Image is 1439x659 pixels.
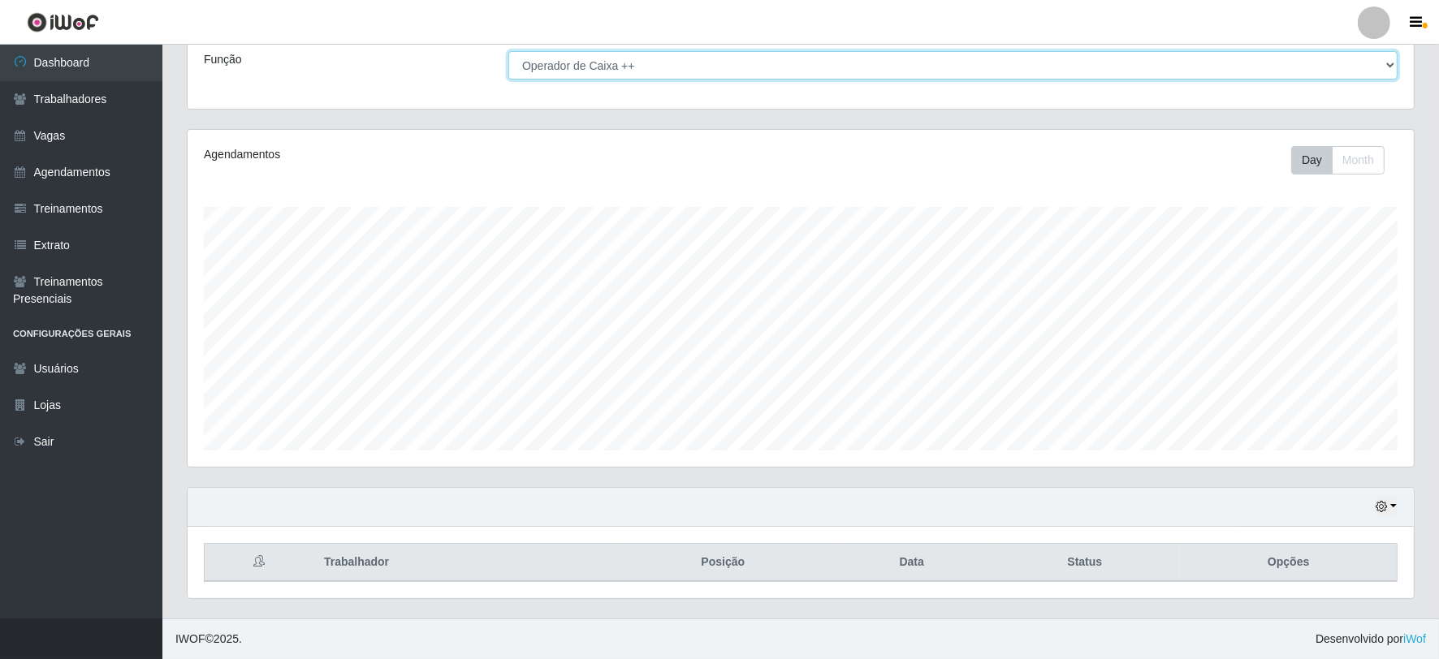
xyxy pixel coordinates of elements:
span: IWOF [175,632,205,645]
th: Opções [1180,544,1397,582]
span: © 2025 . [175,631,242,648]
div: Agendamentos [204,146,687,163]
th: Data [834,544,989,582]
button: Day [1291,146,1333,174]
label: Função [204,51,242,68]
th: Status [989,544,1180,582]
div: Toolbar with button groups [1291,146,1398,174]
div: First group [1291,146,1385,174]
img: CoreUI Logo [27,12,99,32]
a: iWof [1403,632,1426,645]
th: Posição [612,544,834,582]
span: Desenvolvido por [1316,631,1426,648]
button: Month [1332,146,1385,174]
th: Trabalhador [314,544,612,582]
